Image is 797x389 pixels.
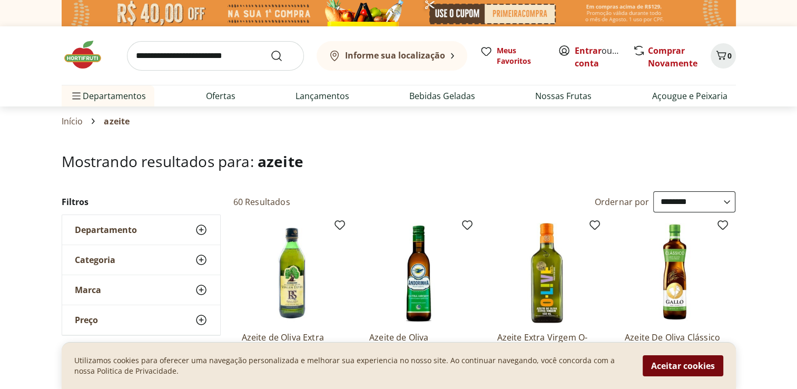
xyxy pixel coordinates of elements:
[625,223,725,323] img: Azeite De Oliva Clássico Extra Virgem Gallo 500Ml
[62,215,220,245] button: Departamento
[625,332,725,355] a: Azeite De Oliva Clássico Extra Virgem Gallo 500Ml
[575,45,602,56] a: Entrar
[242,332,342,355] a: Azeite de Oliva Extra Virgem [PERSON_NAME] 500ml
[206,90,235,102] a: Ofertas
[648,45,697,69] a: Comprar Novamente
[369,223,469,323] img: Azeite de Oliva Andorinha Extra Virgem 500ml
[74,355,630,376] p: Utilizamos cookies para oferecer uma navegação personalizada e melhorar sua experiencia no nosso ...
[127,41,304,71] input: search
[480,45,545,66] a: Meus Favoritos
[575,45,633,69] a: Criar conta
[409,90,475,102] a: Bebidas Geladas
[62,305,220,335] button: Preço
[595,196,650,208] label: Ordernar por
[62,39,114,71] img: Hortifruti
[75,285,101,295] span: Marca
[643,355,723,376] button: Aceitar cookies
[535,90,592,102] a: Nossas Frutas
[62,275,220,305] button: Marca
[497,332,597,355] a: Azeite Extra Virgem O-Live 450ml
[62,245,220,275] button: Categoria
[62,153,736,170] h1: Mostrando resultados para:
[711,43,736,69] button: Carrinho
[62,116,83,126] a: Início
[75,225,137,235] span: Departamento
[369,332,469,355] a: Azeite de Oliva Andorinha Extra Virgem 500ml
[104,116,130,126] span: azeite
[652,90,727,102] a: Açougue e Peixaria
[727,51,732,61] span: 0
[62,191,221,212] h2: Filtros
[497,45,545,66] span: Meus Favoritos
[258,151,303,171] span: azeite
[345,50,445,61] b: Informe sua localização
[317,41,467,71] button: Informe sua localização
[233,196,290,208] h2: 60 Resultados
[75,255,115,265] span: Categoria
[270,50,296,62] button: Submit Search
[497,223,597,323] img: Azeite Extra Virgem O-Live 450ml
[70,83,146,109] span: Departamentos
[575,44,622,70] span: ou
[296,90,349,102] a: Lançamentos
[242,223,342,323] img: Azeite de Oliva Extra Virgem Rafael Salgado 500ml
[75,315,98,325] span: Preço
[70,83,83,109] button: Menu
